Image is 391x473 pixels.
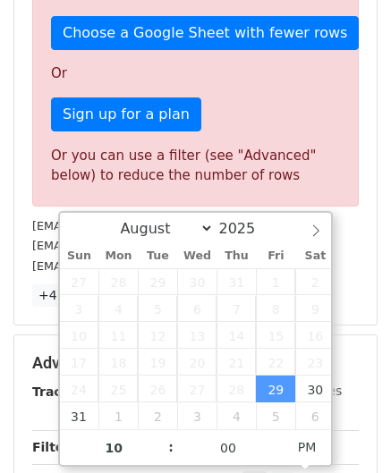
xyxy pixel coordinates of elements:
span: July 30, 2025 [177,268,217,295]
span: July 31, 2025 [217,268,256,295]
span: Thu [217,250,256,262]
span: August 1, 2025 [256,268,295,295]
h5: Advanced [32,353,359,373]
span: August 25, 2025 [98,376,138,402]
span: July 29, 2025 [138,268,177,295]
span: August 2, 2025 [295,268,335,295]
span: August 10, 2025 [60,322,99,349]
span: Click to toggle [283,429,332,465]
a: +47 more [32,284,107,307]
a: Choose a Google Sheet with fewer rows [51,16,359,50]
span: August 19, 2025 [138,349,177,376]
span: : [168,429,174,465]
div: Or you can use a filter (see "Advanced" below) to reduce the number of rows [51,146,340,186]
span: August 28, 2025 [217,376,256,402]
span: August 21, 2025 [217,349,256,376]
span: August 27, 2025 [177,376,217,402]
span: August 4, 2025 [98,295,138,322]
span: Mon [98,250,138,262]
span: Sun [60,250,99,262]
span: August 18, 2025 [98,349,138,376]
span: August 31, 2025 [60,402,99,429]
span: August 7, 2025 [217,295,256,322]
span: September 6, 2025 [295,402,335,429]
a: Sign up for a plan [51,97,201,131]
span: August 6, 2025 [177,295,217,322]
span: August 13, 2025 [177,322,217,349]
span: August 9, 2025 [295,295,335,322]
p: Or [51,64,340,83]
input: Hour [60,430,169,466]
strong: Filters [32,440,78,454]
span: August 17, 2025 [60,349,99,376]
input: Year [214,220,278,237]
span: September 5, 2025 [256,402,295,429]
span: July 28, 2025 [98,268,138,295]
strong: Tracking [32,384,92,399]
span: Fri [256,250,295,262]
span: August 24, 2025 [60,376,99,402]
span: August 8, 2025 [256,295,295,322]
span: August 11, 2025 [98,322,138,349]
span: August 20, 2025 [177,349,217,376]
iframe: Chat Widget [302,387,391,473]
span: July 27, 2025 [60,268,99,295]
span: Tue [138,250,177,262]
span: September 3, 2025 [177,402,217,429]
span: August 30, 2025 [295,376,335,402]
small: [EMAIL_ADDRESS][DOMAIN_NAME] [32,219,232,232]
span: August 12, 2025 [138,322,177,349]
span: August 26, 2025 [138,376,177,402]
span: August 22, 2025 [256,349,295,376]
span: Sat [295,250,335,262]
input: Minute [174,430,283,466]
span: August 14, 2025 [217,322,256,349]
span: August 5, 2025 [138,295,177,322]
span: Wed [177,250,217,262]
small: [EMAIL_ADDRESS][DOMAIN_NAME] [32,239,232,252]
span: August 29, 2025 [256,376,295,402]
span: September 1, 2025 [98,402,138,429]
span: August 15, 2025 [256,322,295,349]
span: August 16, 2025 [295,322,335,349]
span: September 2, 2025 [138,402,177,429]
small: [EMAIL_ADDRESS][DOMAIN_NAME] [32,259,232,273]
span: September 4, 2025 [217,402,256,429]
span: August 23, 2025 [295,349,335,376]
span: August 3, 2025 [60,295,99,322]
